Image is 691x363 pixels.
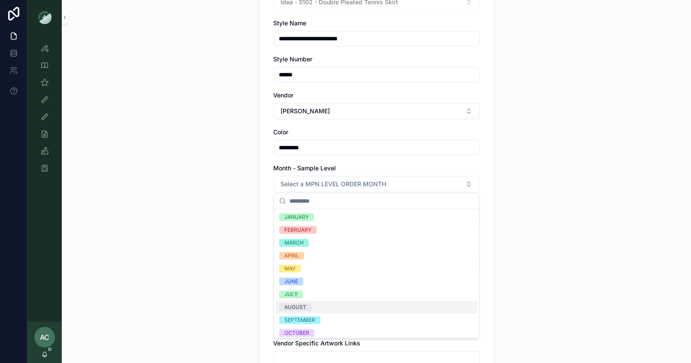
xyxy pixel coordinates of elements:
[38,10,51,24] img: App logo
[274,339,361,347] span: Vendor Specific Artwork Links
[284,303,306,311] div: AUGUST
[284,290,298,298] div: JULY
[284,252,299,260] div: APRIL
[284,329,309,337] div: OCTOBER
[274,103,480,119] button: Select Button
[274,55,313,63] span: Style Number
[40,332,49,342] span: AC
[281,107,330,115] span: [PERSON_NAME]
[274,164,336,172] span: Month - Sample Level
[284,226,311,234] div: FEBRUARY
[274,176,480,192] button: Select Button
[281,180,386,188] span: Select a MPN LEVEL ORDER MONTH
[274,19,307,27] span: Style Name
[284,213,309,221] div: JANUARY
[274,91,294,99] span: Vendor
[274,209,479,338] div: Suggestions
[284,239,304,247] div: MARCH
[284,265,296,272] div: MAY
[284,278,298,285] div: JUNE
[27,34,62,187] div: scrollable content
[274,128,289,136] span: Color
[284,316,315,324] div: SEPTEMBER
